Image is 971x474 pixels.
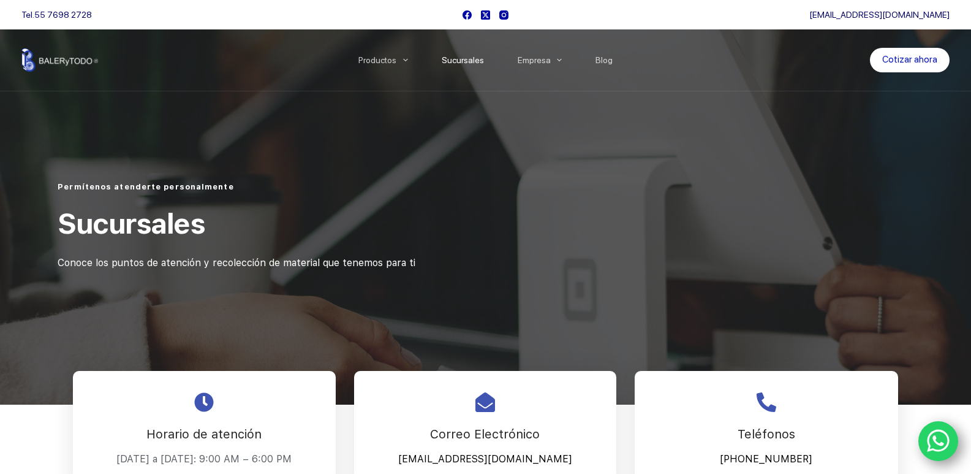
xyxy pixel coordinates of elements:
a: [EMAIL_ADDRESS][DOMAIN_NAME] [809,10,950,20]
nav: Menu Principal [341,29,630,91]
img: Balerytodo [21,48,98,72]
a: X (Twitter) [481,10,490,20]
p: [PHONE_NUMBER] [650,450,883,468]
a: 55 7698 2728 [34,10,92,20]
span: Permítenos atenderte personalmente [58,182,233,191]
span: Teléfonos [738,427,795,442]
a: WhatsApp [918,421,959,462]
span: Sucursales [58,207,205,240]
a: Instagram [499,10,508,20]
a: Facebook [463,10,472,20]
span: Conoce los puntos de atención y recolección de material que tenemos para ti [58,257,415,269]
a: Cotizar ahora [870,48,950,72]
span: Correo Electrónico [430,427,540,442]
span: Tel. [21,10,92,20]
span: [DATE] a [DATE]: 9:00 AM – 6:00 PM [116,453,292,465]
p: [EMAIL_ADDRESS][DOMAIN_NAME] [369,450,601,468]
span: Horario de atención [146,427,262,442]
